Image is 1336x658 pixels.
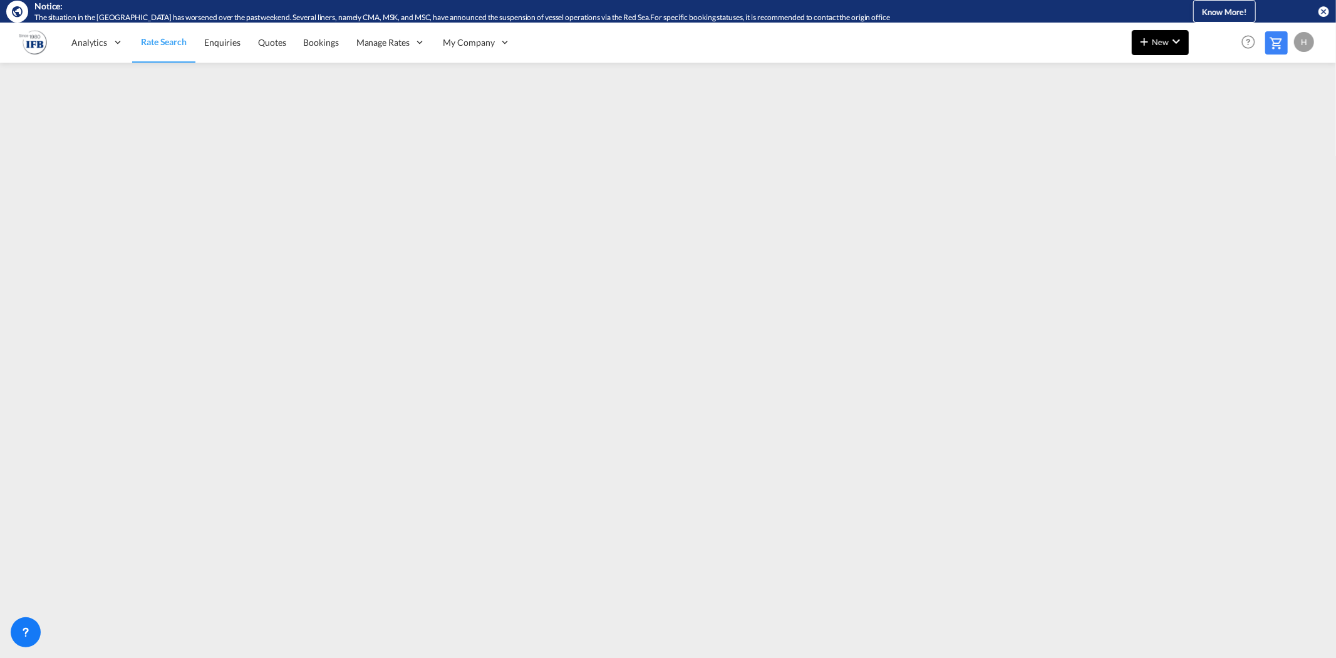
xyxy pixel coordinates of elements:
img: b628ab10256c11eeb52753acbc15d091.png [19,28,47,56]
div: H [1294,32,1314,52]
div: Help [1238,31,1265,54]
span: Bookings [304,37,339,48]
div: Analytics [63,22,132,63]
span: Enquiries [204,37,241,48]
div: My Company [435,22,520,63]
md-icon: icon-earth [11,5,24,18]
div: Manage Rates [348,22,435,63]
a: Enquiries [195,22,249,63]
a: Rate Search [132,22,195,63]
span: New [1137,37,1184,47]
span: Analytics [71,36,107,49]
span: My Company [443,36,495,49]
span: Quotes [258,37,286,48]
button: icon-plus 400-fgNewicon-chevron-down [1132,30,1189,55]
button: icon-close-circle [1317,5,1330,18]
div: The situation in the Red Sea has worsened over the past weekend. Several liners, namely CMA, MSK,... [34,13,1131,23]
span: Know More! [1202,7,1247,17]
md-icon: icon-plus 400-fg [1137,34,1152,49]
a: Bookings [295,22,348,63]
md-icon: icon-chevron-down [1169,34,1184,49]
span: Help [1238,31,1259,53]
a: Quotes [249,22,294,63]
span: Rate Search [141,36,187,47]
span: Manage Rates [356,36,410,49]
